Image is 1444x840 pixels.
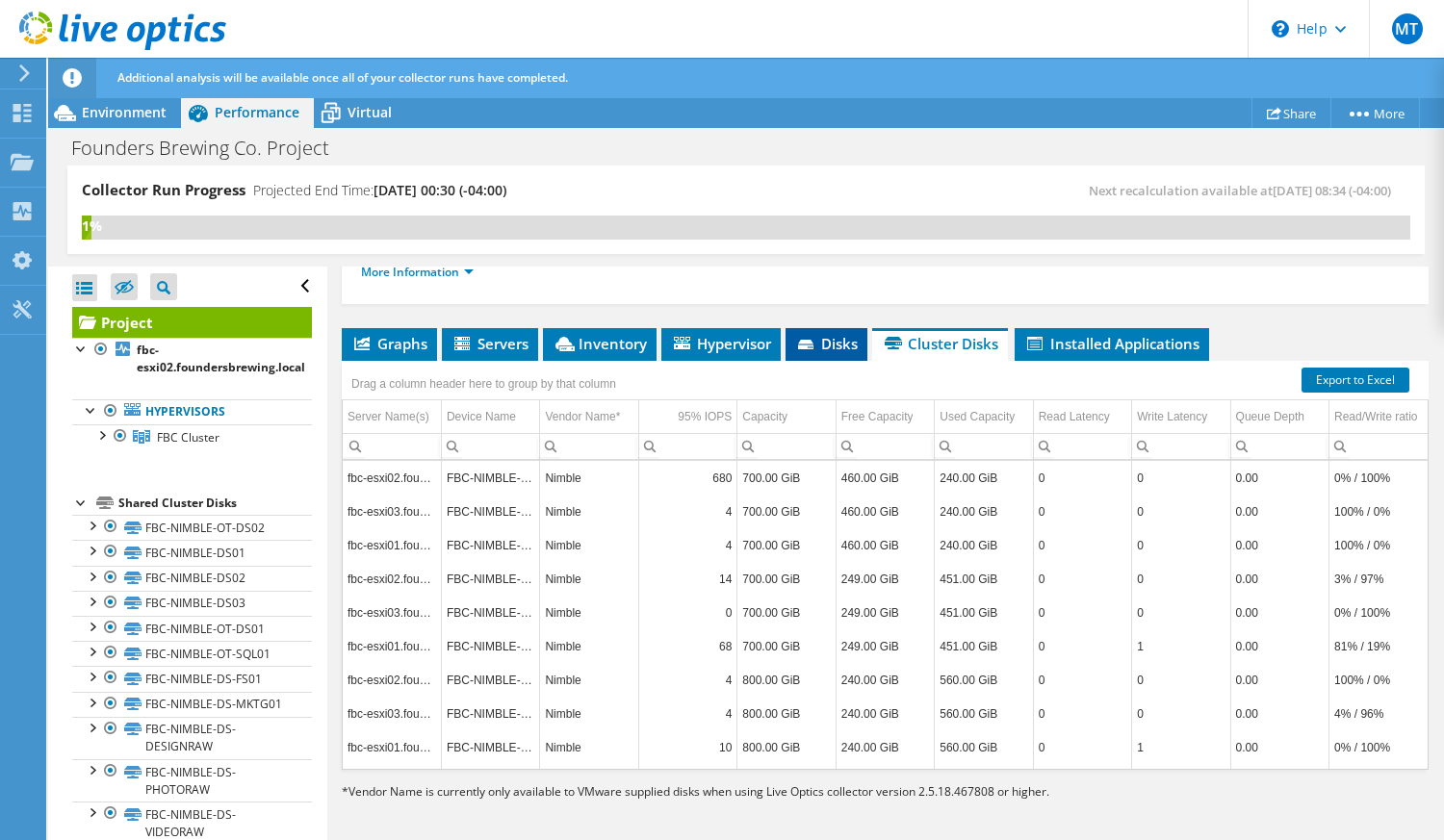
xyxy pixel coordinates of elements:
td: Used Capacity Column [935,400,1033,434]
td: Column Read Latency, Value 0 [1033,730,1131,764]
td: Column Vendor Name*, Value Nimble [540,528,638,562]
td: Column Capacity, Value 700.00 GiB [737,495,836,528]
td: Column Queue Depth, Value 0.00 [1230,495,1328,528]
td: Column Vendor Name*, Value Nimble [540,730,638,764]
td: Column Device Name, Value FBC-NIMBLE-OT-DS02 [441,528,539,562]
div: Write Latency [1137,405,1207,428]
td: Column Capacity, Value 700.00 GiB [737,596,836,629]
td: Column Write Latency, Value 0 [1132,663,1230,697]
a: FBC-NIMBLE-DS-PHOTORAW [72,759,312,802]
div: Read/Write ratio [1334,405,1417,428]
td: Column Write Latency, Value 0 [1132,528,1230,562]
td: Column Free Capacity, Value 460.00 GiB [836,461,934,495]
td: Column Used Capacity, Value 560.00 GiB [935,697,1033,730]
td: Column Free Capacity, Filter cell [836,433,934,459]
td: Column Read/Write ratio, Value 0% / 100% [1329,730,1428,764]
td: Column Free Capacity, Value 240.00 GiB [836,663,934,697]
a: fbc-esxi02.foundersbrewing.local [72,338,312,380]
td: Column Used Capacity, Filter cell [935,433,1033,459]
div: Device Name [447,405,516,428]
span: Graphs [351,334,427,353]
td: Column Server Name(s), Value fbc-esxi01.foundersbrewing.local [343,629,441,663]
td: Column Used Capacity, Value 572.00 GiB [935,764,1033,798]
a: Share [1251,98,1331,128]
td: Column Capacity, Value 700.00 GiB [737,629,836,663]
td: Column Write Latency, Value 0 [1132,596,1230,629]
td: Column Free Capacity, Value 249.00 GiB [836,562,934,596]
a: More [1330,98,1420,128]
a: FBC-NIMBLE-OT-DS01 [72,616,312,641]
td: Column Server Name(s), Value fbc-esxi03.foundersbrewing.local [343,596,441,629]
td: Column 95% IOPS, Value 0 [638,596,736,629]
td: Column Read Latency, Value 0 [1033,663,1131,697]
td: Column Capacity, Filter cell [737,433,836,459]
span: Vendor Name is currently only available to VMware supplied disks when using Live Optics collector... [348,783,1049,800]
td: Read/Write ratio Column [1329,400,1428,434]
a: FBC-NIMBLE-DS01 [72,540,312,565]
a: FBC-NIMBLE-DS-MKTG01 [72,692,312,717]
td: Column Read/Write ratio, Value 100% / 0% [1329,528,1428,562]
td: Column Read Latency, Filter cell [1033,433,1131,459]
td: Column Write Latency, Value 0 [1132,461,1230,495]
td: Column 95% IOPS, Value 4 [638,495,736,528]
td: Server Name(s) Column [343,400,441,434]
td: Column Free Capacity, Value 240.00 GiB [836,697,934,730]
a: Project [72,307,312,338]
span: Inventory [553,334,647,353]
td: Column Write Latency, Value 0 [1132,562,1230,596]
td: Column Server Name(s), Value fbc-esxi01.foundersbrewing.local [343,528,441,562]
td: Column Server Name(s), Value fbc-esxi01.foundersbrewing.local [343,730,441,764]
td: Column Read/Write ratio, Value 4% / 96% [1329,697,1428,730]
td: Column Vendor Name*, Filter cell [540,433,638,459]
td: Column Read/Write ratio, Value 81% / 19% [1329,629,1428,663]
span: Disks [795,334,858,353]
td: Column Server Name(s), Filter cell [343,433,441,459]
td: Column Capacity, Value 700.00 GiB [737,528,836,562]
td: Column Device Name, Value FBC-NIMBLE-DS02 [441,697,539,730]
div: Read Latency [1039,405,1110,428]
span: Additional analysis will be available once all of your collector runs have completed. [117,69,568,86]
div: Free Capacity [841,405,914,428]
h4: Projected End Time: [253,180,506,201]
span: Servers [451,334,529,353]
td: Column Read/Write ratio, Value 0% / 100% [1329,596,1428,629]
td: Column 95% IOPS, Value 10 [638,730,736,764]
td: Column Used Capacity, Value 240.00 GiB [935,528,1033,562]
td: Column Device Name, Value FBC-NIMBLE-DS02 [441,730,539,764]
td: Column Read Latency, Value 0 [1033,461,1131,495]
div: Used Capacity [940,405,1015,428]
a: FBC-NIMBLE-DS-FS01 [72,666,312,691]
td: Column Queue Depth, Value 0.00 [1230,629,1328,663]
td: Column Vendor Name*, Value Nimble [540,495,638,528]
span: [DATE] 08:34 (-04:00) [1273,182,1391,199]
td: Column Queue Depth, Value 0.00 [1230,663,1328,697]
td: Column Free Capacity, Value 249.00 GiB [836,629,934,663]
td: Vendor Name* Column [540,400,638,434]
span: Installed Applications [1024,334,1199,353]
td: Column Server Name(s), Value fbc-esxi02.foundersbrewing.local [343,461,441,495]
td: Column 95% IOPS, Value 4 [638,663,736,697]
td: Column Device Name, Filter cell [441,433,539,459]
td: Column Used Capacity, Value 560.00 GiB [935,663,1033,697]
td: Column Free Capacity, Value 460.00 GiB [836,528,934,562]
td: Column Server Name(s), Value fbc-esxi03.foundersbrewing.local [343,697,441,730]
a: More Information [361,264,474,280]
td: Column Used Capacity, Value 451.00 GiB [935,562,1033,596]
td: Column Capacity, Value 800.00 GiB [737,730,836,764]
div: Shared Cluster Disks [118,492,312,515]
a: FBC-NIMBLE-OT-DS02 [72,515,312,540]
td: Column Used Capacity, Value 451.00 GiB [935,596,1033,629]
td: Column Device Name, Value FBC-NIMBLE-OT-DS02 [441,461,539,495]
td: Column 95% IOPS, Value 21 [638,764,736,798]
td: Read Latency Column [1033,400,1131,434]
a: FBC-NIMBLE-OT-SQL01 [72,641,312,666]
td: Column Queue Depth, Value 0.00 [1230,461,1328,495]
td: Column 95% IOPS, Filter cell [638,433,736,459]
td: Column Free Capacity, Value 460.00 GiB [836,495,934,528]
td: Column Server Name(s), Value fbc-esxi02.foundersbrewing.local [343,663,441,697]
td: Column Queue Depth, Filter cell [1230,433,1328,459]
span: MT [1392,13,1423,44]
td: Column Vendor Name*, Value Nimble [540,697,638,730]
td: Column 95% IOPS, Value 4 [638,528,736,562]
td: Column Read/Write ratio, Value 100% / 0% [1329,663,1428,697]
